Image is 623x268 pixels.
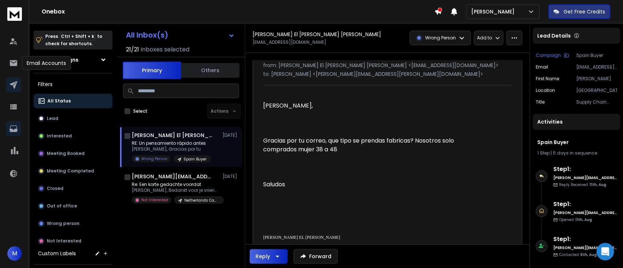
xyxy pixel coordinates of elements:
[537,139,616,146] h1: Spain Buyer
[537,32,571,39] p: Lead Details
[34,234,112,248] button: Not Interested
[38,250,76,257] h3: Custom Labels
[537,150,550,156] span: 1 Step
[253,39,326,45] p: [EMAIL_ADDRESS][DOMAIN_NAME]
[34,181,112,196] button: Closed
[7,246,22,261] button: M
[263,101,313,110] span: [PERSON_NAME],
[471,8,518,15] p: [PERSON_NAME]
[250,249,288,264] button: Reply
[132,140,211,146] p: RE: Un pensamiento rápido antes
[263,136,455,154] span: Gracias por tu correo, que tipo se prendas fabricas? Nosotros solo comprados mujer 38 a 48
[255,253,270,260] div: Reply
[253,31,381,38] h1: [PERSON_NAME] El [PERSON_NAME] [PERSON_NAME]
[477,35,492,41] p: Add to
[47,203,77,209] p: Out of office
[536,88,555,93] p: location
[120,28,241,42] button: All Inbox(s)
[553,210,617,215] h6: [PERSON_NAME][EMAIL_ADDRESS][PERSON_NAME][DOMAIN_NAME]
[47,116,58,121] p: Lead
[132,173,212,180] h1: [PERSON_NAME][EMAIL_ADDRESS][PERSON_NAME][DOMAIN_NAME]
[22,56,71,70] div: Email Accounts
[126,31,168,39] h1: All Inbox(s)
[132,146,211,152] p: [PERSON_NAME], Gracias por tu
[596,243,614,260] div: Open Intercom Messenger
[184,198,219,203] p: Netherlands Campaign
[564,8,605,15] p: Get Free Credits
[553,235,617,244] h6: Step 1 :
[34,216,112,231] button: Wrong person
[60,32,95,40] span: Ctrl + Shift + k
[537,150,616,156] div: |
[536,53,569,58] button: Campaign
[47,186,64,191] p: Closed
[576,53,617,58] p: Spain Buyer
[548,4,610,19] button: Get Free Credits
[7,7,22,21] img: logo
[141,45,189,54] h3: Inboxes selected
[553,150,597,156] span: 5 days in sequence
[559,217,592,222] p: Opened
[47,98,71,104] p: All Status
[576,76,617,82] p: [PERSON_NAME]
[293,249,338,264] button: Forward
[576,88,617,93] p: [GEOGRAPHIC_DATA]
[133,108,147,114] label: Select
[263,180,285,189] span: Saludos
[181,62,239,78] button: Others
[45,33,102,47] p: Press to check for shortcuts.
[47,168,94,174] p: Meeting Completed
[132,187,219,193] p: [PERSON_NAME], Bedankt voor je vriendelijke
[263,62,512,69] p: from: [PERSON_NAME] El [PERSON_NAME] [PERSON_NAME] <[EMAIL_ADDRESS][DOMAIN_NAME]>
[263,70,512,78] p: to: [PERSON_NAME] <[PERSON_NAME][EMAIL_ADDRESS][PERSON_NAME][DOMAIN_NAME]>
[34,94,112,108] button: All Status
[536,99,545,105] p: title
[589,182,606,187] span: 11th, Aug
[536,64,548,70] p: Email
[126,45,139,54] span: 21 / 21
[47,238,81,244] p: Not Interested
[123,62,181,79] button: Primary
[34,129,112,143] button: Interested
[553,165,617,174] h6: Step 1 :
[34,199,112,213] button: Out of office
[553,175,617,180] h6: [PERSON_NAME][EMAIL_ADDRESS][PERSON_NAME][DOMAIN_NAME]
[42,7,434,16] h1: Onebox
[132,132,212,139] h1: [PERSON_NAME] El [PERSON_NAME] [PERSON_NAME]
[141,156,168,162] p: Wrong Person
[141,197,168,203] p: Not Interested
[576,99,617,105] p: Supply Chain Director en Encuentromoda
[553,200,617,209] h6: Step 1 :
[559,182,606,187] p: Reply Received
[47,221,80,226] p: Wrong person
[47,133,72,139] p: Interested
[575,217,592,222] span: 11th, Aug
[34,53,112,67] button: All Campaigns
[533,114,620,130] div: Activities
[425,35,456,41] p: Wrong Person
[47,151,85,156] p: Meeting Booked
[536,53,561,58] p: Campaign
[132,182,219,187] p: Re: Een korte gedachte voordat
[580,252,597,257] span: 6th, Aug
[223,132,239,138] p: [DATE]
[34,111,112,126] button: Lead
[553,245,617,250] h6: [PERSON_NAME][EMAIL_ADDRESS][PERSON_NAME][DOMAIN_NAME]
[559,252,597,257] p: Contacted
[34,79,112,89] h3: Filters
[536,76,559,82] p: First Name
[34,164,112,178] button: Meeting Completed
[184,156,207,162] p: Spain Buyer
[34,146,112,161] button: Meeting Booked
[576,64,617,70] p: [EMAIL_ADDRESS][DOMAIN_NAME]
[223,174,239,179] p: [DATE]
